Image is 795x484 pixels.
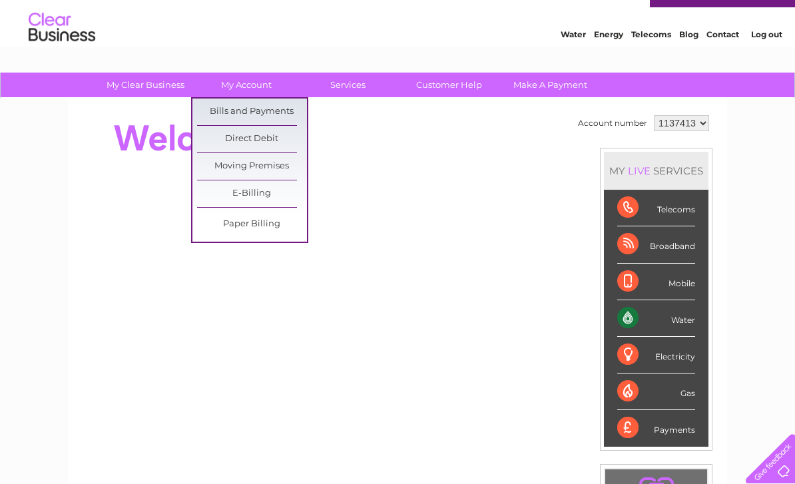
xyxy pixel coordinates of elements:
[197,180,307,207] a: E-Billing
[293,73,403,97] a: Services
[594,57,623,67] a: Energy
[91,73,200,97] a: My Clear Business
[751,57,782,67] a: Log out
[28,35,96,75] img: logo.png
[617,373,695,410] div: Gas
[604,152,708,190] div: MY SERVICES
[495,73,605,97] a: Make A Payment
[544,7,636,23] a: 0333 014 3131
[197,99,307,125] a: Bills and Payments
[394,73,504,97] a: Customer Help
[617,190,695,226] div: Telecoms
[197,153,307,180] a: Moving Premises
[197,126,307,152] a: Direct Debit
[625,164,653,177] div: LIVE
[617,337,695,373] div: Electricity
[197,211,307,238] a: Paper Billing
[631,57,671,67] a: Telecoms
[617,410,695,446] div: Payments
[561,57,586,67] a: Water
[575,112,651,134] td: Account number
[617,300,695,337] div: Water
[192,73,302,97] a: My Account
[679,57,698,67] a: Blog
[706,57,739,67] a: Contact
[617,226,695,263] div: Broadband
[84,7,713,65] div: Clear Business is a trading name of Verastar Limited (registered in [GEOGRAPHIC_DATA] No. 3667643...
[617,264,695,300] div: Mobile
